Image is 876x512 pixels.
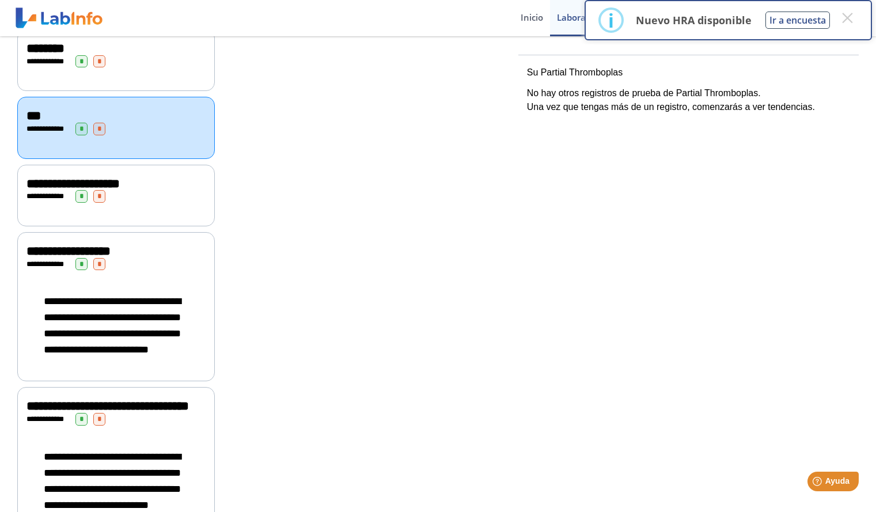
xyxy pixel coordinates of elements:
button: Close this dialog [837,7,858,28]
div: i [608,10,614,31]
p: Nuevo HRA disponible [636,13,752,27]
p: No hay otros registros de prueba de Partial Thromboplas. Una vez que tengas más de un registro, c... [527,86,850,114]
iframe: Help widget launcher [773,467,863,499]
button: Ir a encuesta [765,12,830,29]
p: Su Partial Thromboplas [527,66,850,79]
